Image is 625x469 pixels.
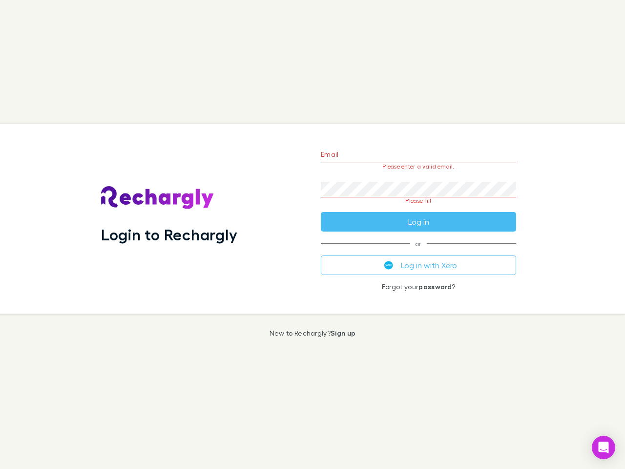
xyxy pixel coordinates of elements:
p: Please fill [321,197,516,204]
h1: Login to Rechargly [101,225,237,244]
p: Forgot your ? [321,283,516,291]
a: password [418,282,452,291]
p: Please enter a valid email. [321,163,516,170]
span: or [321,243,516,244]
div: Open Intercom Messenger [592,436,615,459]
p: New to Rechargly? [270,329,356,337]
a: Sign up [331,329,355,337]
img: Rechargly's Logo [101,186,214,210]
img: Xero's logo [384,261,393,270]
button: Log in with Xero [321,256,516,275]
button: Log in [321,212,516,232]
